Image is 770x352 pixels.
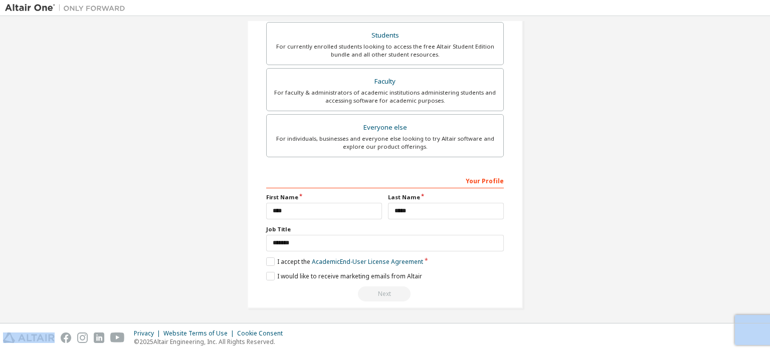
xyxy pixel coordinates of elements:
div: Website Terms of Use [163,329,237,337]
div: Cookie Consent [237,329,289,337]
div: Your Profile [266,172,504,188]
div: Provide a valid email to continue [266,286,504,301]
img: Altair One [5,3,130,13]
div: For currently enrolled students looking to access the free Altair Student Edition bundle and all ... [273,43,497,59]
img: instagram.svg [77,332,88,343]
div: Privacy [134,329,163,337]
div: For faculty & administrators of academic institutions administering students and accessing softwa... [273,89,497,105]
div: Students [273,29,497,43]
label: First Name [266,193,382,201]
img: facebook.svg [61,332,71,343]
label: Job Title [266,225,504,233]
label: I would like to receive marketing emails from Altair [266,272,422,280]
img: altair_logo.svg [3,332,55,343]
div: For individuals, businesses and everyone else looking to try Altair software and explore our prod... [273,135,497,151]
img: linkedin.svg [94,332,104,343]
div: Faculty [273,75,497,89]
label: I accept the [266,257,423,266]
div: Everyone else [273,121,497,135]
label: Last Name [388,193,504,201]
p: © 2025 Altair Engineering, Inc. All Rights Reserved. [134,337,289,346]
a: Academic End-User License Agreement [312,257,423,266]
img: youtube.svg [110,332,125,343]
